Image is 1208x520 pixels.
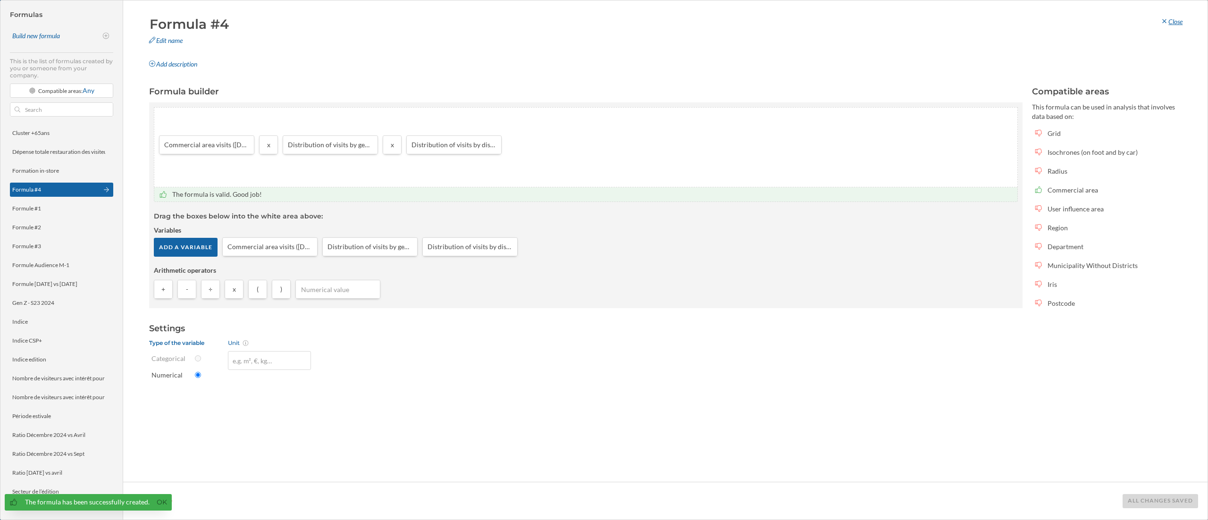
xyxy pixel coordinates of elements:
[1032,85,1189,98] h3: Compatible areas
[12,375,145,382] div: Nombre de visiteurs avec intérêt pour La Croissanterie
[1048,298,1172,308] div: Postcode
[12,148,131,155] div: Dépense totale restauration des visiteurs du Mall
[12,186,41,193] div: Formula #4
[195,355,201,361] input: Categorical
[1048,279,1172,289] div: Iris
[1048,147,1172,157] div: Isochrones (on foot and by car)
[149,339,204,346] label: Type of the variable
[149,85,1023,98] h3: Formula builder
[151,370,190,380] div: Numerical
[154,211,1018,221] h4: Drag the boxes below into the white area above:
[1048,260,1172,270] div: Municipality Without Districts
[195,372,201,378] input: Numerical
[83,86,94,94] span: Any
[12,167,59,174] div: Formation in-store
[12,469,62,476] div: Ratio [DATE] vs avril
[209,285,212,294] span: ÷
[1048,166,1172,176] div: Radius
[233,285,236,294] span: x
[280,285,282,294] span: )
[1048,204,1172,214] div: User influence area
[12,488,59,495] div: Secteur de l’édition
[12,450,84,457] div: Ratio Décembre 2024 vs Sept
[172,190,1013,199] div: The formula is valid. Good job!
[12,394,130,401] div: Nombre de visiteurs avec intérêt pour Starbucks
[1048,242,1172,252] div: Department
[1155,14,1188,30] div: Close
[1048,223,1172,233] div: Region
[267,140,270,150] span: x
[228,339,311,346] div: Unit
[1032,102,1189,121] p: This formula can be used in analysis that involves data based on:
[428,242,512,252] span: Distribution of visits by disposable income: 45.000 - 60.000 €, 60.000 - 75.000 € and > 75.000 € ...
[12,205,41,212] div: Formule #1
[12,129,50,136] div: Cluster +65ans
[12,337,42,344] div: Indice CSP+
[12,299,54,306] div: Gen Z - S23 2024
[10,58,113,79] p: This is the list of formulas created by you or someone from your company.
[391,140,394,150] span: x
[154,226,1018,235] strong: Variables
[227,242,312,252] span: Commercial area visits ([DATE] to [DATE])
[12,318,28,325] div: Indice
[12,280,77,287] div: Formule [DATE] vs [DATE]
[154,497,169,508] a: Ok
[12,31,97,41] div: Build new formula
[25,497,150,507] div: The formula has been successfully created.
[257,285,259,294] span: (
[12,356,46,363] div: Indice edition
[12,261,69,268] div: Formule Audience M-1
[288,140,373,150] span: Distribution of visits by gender and age ([DEMOGRAPHIC_DATA][DATE] to [DATE])
[151,353,190,363] div: Categorical
[411,140,496,150] span: Distribution of visits by disposable income: 45.000 - 60.000 €, 60.000 - 75.000 € and > 75.000 € ...
[164,140,249,150] span: Commercial area visits ([DATE] to [DATE])
[12,431,85,438] div: Ratio Décembre 2024 vs Avril
[12,412,51,419] div: Période estivale
[38,86,94,95] div: Compatible areas:
[143,56,203,73] div: Add description
[15,7,61,15] span: Assistance
[12,243,41,250] div: Formule #3
[149,322,1023,335] h3: Settings
[161,285,165,294] span: +
[298,282,377,296] input: Numerical value
[154,266,1018,275] strong: Arithmetic operators
[12,224,41,231] div: Formule #2
[186,285,188,294] span: -
[228,351,311,370] input: Unit
[327,242,412,252] span: Distribution of visits by gender and age ([DEMOGRAPHIC_DATA][DATE] to [DATE])
[1048,185,1172,195] div: Commercial area
[1048,128,1172,138] div: Grid
[10,10,113,19] h4: Formulas
[143,33,188,49] div: Edit name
